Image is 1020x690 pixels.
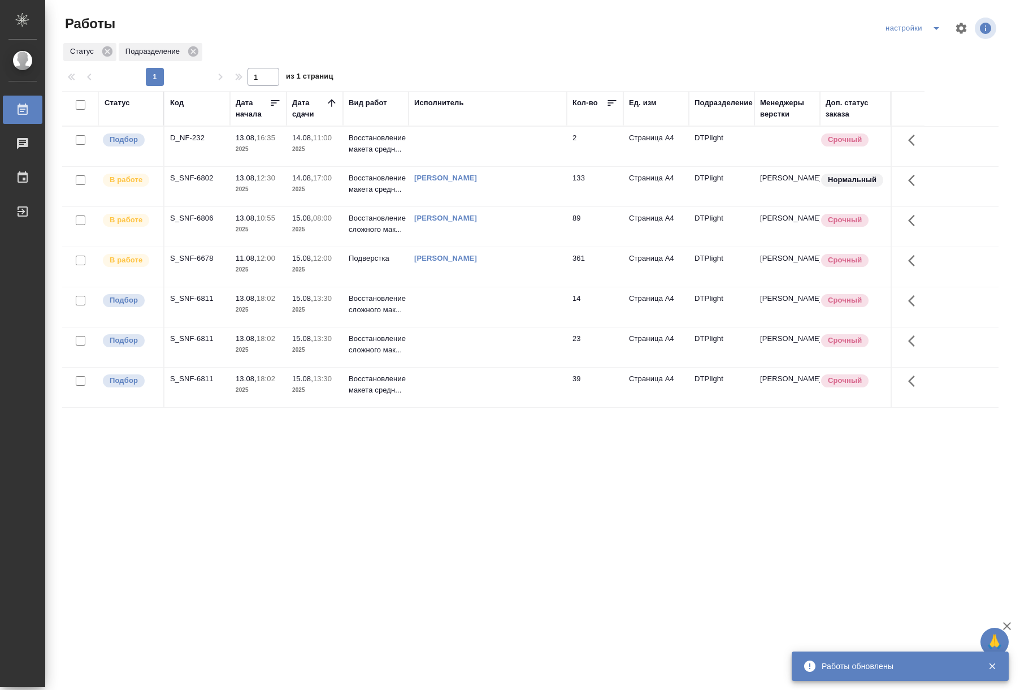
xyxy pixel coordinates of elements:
div: Можно подбирать исполнителей [102,293,158,308]
p: Срочный [828,214,862,226]
div: Кол-во [572,97,598,109]
button: Здесь прячутся важные кнопки [901,127,928,154]
p: Статус [70,46,98,57]
p: 13:30 [313,294,332,303]
span: 🙏 [985,630,1004,654]
div: Подразделение [119,43,202,61]
p: 15.08, [292,214,313,222]
button: Здесь прячутся важные кнопки [901,167,928,194]
td: Страница А4 [623,167,689,206]
p: 2025 [292,264,337,275]
div: Ед. изм [629,97,657,109]
p: Восстановление сложного мак... [349,333,403,356]
p: 2025 [292,184,337,195]
p: 15.08, [292,294,313,303]
td: DTPlight [689,287,754,327]
p: 13.08, [236,133,257,142]
td: 39 [567,368,623,407]
p: Подбор [110,134,138,145]
button: Здесь прячутся важные кнопки [901,207,928,234]
p: 2025 [292,224,337,235]
td: DTPlight [689,247,754,287]
p: 2025 [292,385,337,396]
td: Страница А4 [623,287,689,327]
p: В работе [110,214,142,226]
td: Страница А4 [623,327,689,367]
td: DTPlight [689,167,754,206]
p: 11:00 [313,133,332,142]
p: Срочный [828,255,862,266]
div: Дата сдачи [292,97,326,120]
div: Исполнитель [414,97,464,109]
button: 🙏 [980,628,1009,656]
td: Страница А4 [623,127,689,166]
td: Страница А4 [623,247,689,287]
a: [PERSON_NAME] [414,214,477,222]
p: 13:30 [313,374,332,383]
p: 13.08, [236,374,257,383]
button: Закрыть [980,661,1004,671]
td: Страница А4 [623,368,689,407]
p: Подбор [110,335,138,346]
p: 14.08, [292,174,313,182]
p: 15.08, [292,334,313,343]
p: Подверстка [349,253,403,264]
p: Подбор [110,295,138,306]
p: 10:55 [257,214,275,222]
p: 2025 [292,344,337,356]
p: 2025 [236,264,281,275]
p: 2025 [292,304,337,316]
div: S_SNF-6678 [170,253,224,264]
td: DTPlight [689,327,754,367]
p: 13.08, [236,174,257,182]
td: 2 [567,127,623,166]
p: 2025 [236,184,281,195]
p: Подразделение [125,46,184,57]
p: [PERSON_NAME] [760,293,814,304]
div: Доп. статус заказа [826,97,885,120]
p: Нормальный [828,174,876,186]
span: из 1 страниц [286,70,333,86]
div: S_SNF-6811 [170,333,224,344]
div: Исполнитель выполняет работу [102,213,158,228]
p: Восстановление макета средн... [349,373,403,396]
p: 2025 [236,344,281,356]
td: DTPlight [689,207,754,247]
td: Страница А4 [623,207,689,247]
button: Здесь прячутся важные кнопки [901,327,928,355]
p: Восстановление макета средн... [349,132,403,155]
p: 18:02 [257,334,275,343]
td: 14 [567,287,623,327]
button: Здесь прячутся важные кнопки [901,368,928,395]
p: 2025 [236,304,281,316]
p: [PERSON_NAME] [760,373,814,385]
p: Восстановление сложного мак... [349,293,403,316]
p: 13:30 [313,334,332,343]
p: Срочный [828,134,862,145]
button: Здесь прячутся важные кнопки [901,287,928,314]
p: 11.08, [236,254,257,262]
td: DTPlight [689,127,754,166]
div: Статус [63,43,116,61]
p: 18:02 [257,294,275,303]
p: [PERSON_NAME] [760,253,814,264]
div: Подразделение [695,97,753,109]
p: [PERSON_NAME] [760,172,814,184]
p: 12:00 [257,254,275,262]
div: Статус [105,97,130,109]
p: 18:02 [257,374,275,383]
div: S_SNF-6806 [170,213,224,224]
div: Работы обновлены [822,661,971,672]
p: 08:00 [313,214,332,222]
p: 2025 [236,224,281,235]
p: Срочный [828,375,862,386]
div: S_SNF-6811 [170,373,224,385]
p: [PERSON_NAME] [760,333,814,344]
p: 12:30 [257,174,275,182]
p: 2025 [236,144,281,155]
td: 361 [567,247,623,287]
p: 2025 [292,144,337,155]
p: 15.08, [292,374,313,383]
p: 2025 [236,385,281,396]
td: 23 [567,327,623,367]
